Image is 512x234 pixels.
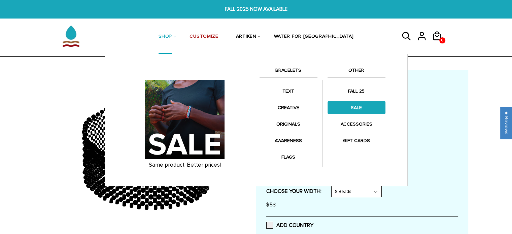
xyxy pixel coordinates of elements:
[328,85,385,98] a: FALL 25
[190,20,218,54] a: CUSTOMIZE
[266,201,276,208] span: $53
[260,66,317,78] a: BRACELETS
[440,35,445,45] span: 0
[260,101,317,114] a: CREATIVE
[236,20,257,54] a: ARTIKEN
[159,20,172,54] a: SHOP
[432,43,447,44] a: 0
[158,5,354,13] span: FALL 2025 NOW AVAILABLE
[260,118,317,131] a: ORIGINALS
[266,222,313,229] label: ADD COUNTRY
[328,101,385,114] a: SALE
[266,188,321,195] label: CHOOSE YOUR WIDTH:
[328,118,385,131] a: ACCESSORIES
[260,151,317,164] a: FLAGS
[328,66,385,78] a: OTHER
[501,107,512,139] div: Click to open Judge.me floating reviews tab
[117,162,253,168] p: Same product. Better prices!
[274,20,354,54] a: WATER FOR [GEOGRAPHIC_DATA]
[260,134,317,147] a: AWARENESS
[328,134,385,147] a: GIFT CARDS
[260,85,317,98] a: TEXT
